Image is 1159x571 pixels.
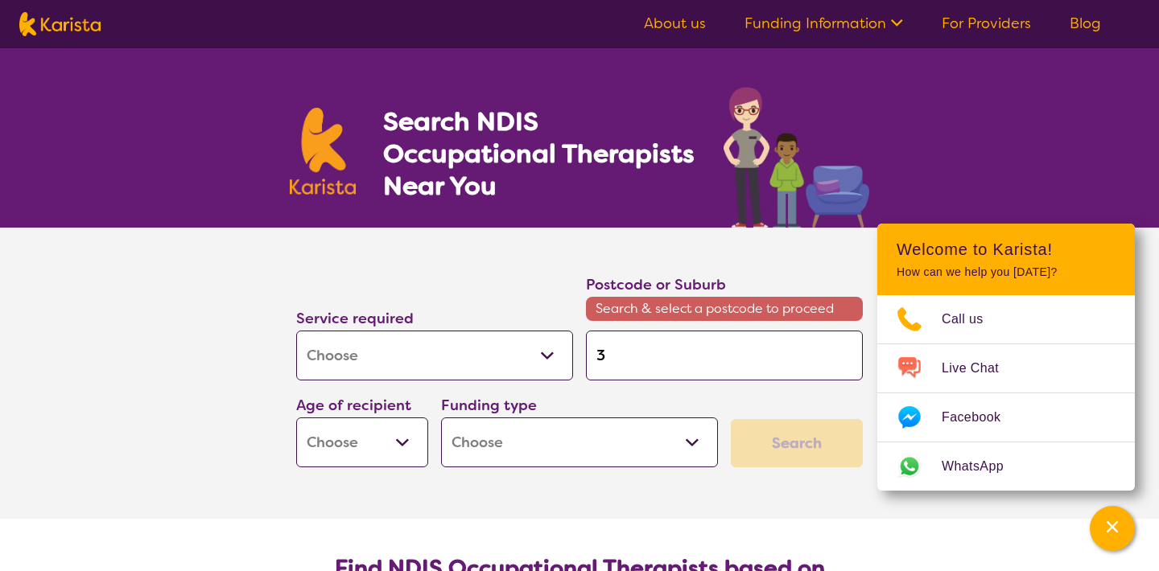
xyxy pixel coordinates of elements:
span: Live Chat [942,356,1018,380]
a: About us [644,14,706,33]
h1: Search NDIS Occupational Therapists Near You [383,105,696,202]
span: Search & select a postcode to proceed [586,297,863,321]
img: Karista logo [19,12,101,36]
h2: Welcome to Karista! [897,240,1116,259]
div: Channel Menu [877,224,1135,491]
span: WhatsApp [942,454,1023,479]
a: For Providers [942,14,1031,33]
ul: Choose channel [877,295,1135,491]
a: Blog [1070,14,1101,33]
span: Facebook [942,405,1020,429]
a: Web link opens in a new tab. [877,442,1135,491]
a: Funding Information [744,14,903,33]
button: Channel Menu [1090,506,1135,551]
label: Funding type [441,396,537,415]
input: Type [586,331,863,380]
img: occupational-therapy [724,87,869,228]
span: Call us [942,307,1003,331]
img: Karista logo [290,108,356,195]
label: Postcode or Suburb [586,275,726,294]
label: Service required [296,309,414,328]
label: Age of recipient [296,396,411,415]
p: How can we help you [DATE]? [897,265,1116,279]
